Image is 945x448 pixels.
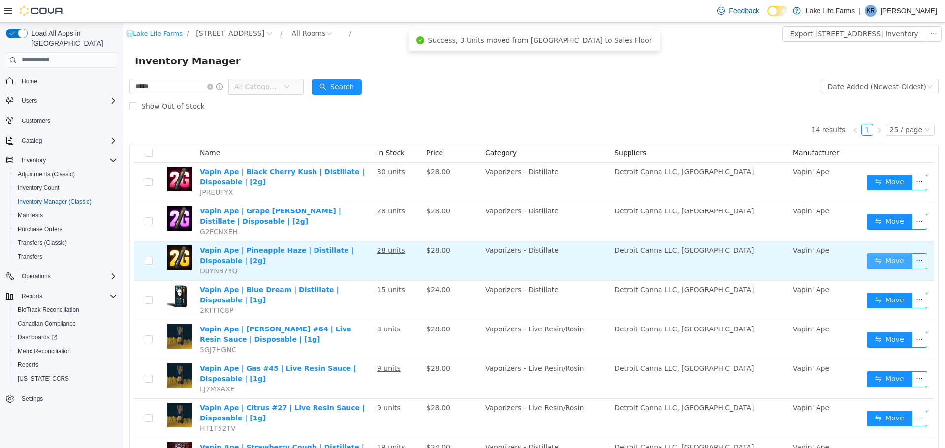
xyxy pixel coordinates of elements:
[670,381,706,389] span: Vapin' Ape
[3,8,10,14] i: icon: shop
[10,358,121,372] button: Reports
[10,167,121,181] button: Adjustments (Classic)
[44,262,69,287] img: Vapin Ape | Blue Dream | Distillate | Disposable | [1g] hero shot
[670,302,706,310] span: Vapin' Ape
[14,251,46,263] a: Transfers
[254,184,282,192] u: 28 units
[14,168,79,180] a: Adjustments (Classic)
[14,223,117,235] span: Purchase Orders
[254,420,282,428] u: 19 units
[63,7,65,15] span: /
[22,97,37,105] span: Users
[14,182,63,194] a: Inventory Count
[18,393,47,405] a: Settings
[44,144,69,169] img: Vapin Ape | Black Cherry Kush | Distillate | Disposable | [2g] hero shot
[14,359,117,371] span: Reports
[18,95,41,107] button: Users
[744,388,789,404] button: icon: swapMove
[767,102,799,113] div: 25 / page
[2,289,121,303] button: Reports
[77,126,97,134] span: Name
[744,349,789,364] button: icon: swapMove
[293,14,301,22] i: icon: check-circle
[169,3,203,18] div: All Rooms
[77,381,242,399] a: Vapin Ape | Citrus #27 | Live Resin Sauce | Disposable | [1g]
[491,420,630,428] span: Detroit Canna LLC, [GEOGRAPHIC_DATA]
[303,126,320,134] span: Price
[44,341,69,365] img: Vapin Ape | Gas #45 | Live Resin Sauce | Disposable | [1g] hero shot
[77,145,242,163] a: Vapin Ape | Black Cherry Kush | Distillate | Disposable | [2g]
[18,290,46,302] button: Reports
[744,191,789,207] button: icon: swapMove
[22,77,37,85] span: Home
[358,258,487,298] td: Vaporizers - Distillate
[10,330,121,344] a: Dashboards
[18,333,57,341] span: Dashboards
[358,376,487,416] td: Vaporizers - Live Resin/Rosin
[670,224,706,232] span: Vapin' Ape
[2,94,121,108] button: Users
[788,231,804,246] button: icon: ellipsis
[14,237,117,249] span: Transfers (Classic)
[18,361,38,369] span: Reports
[788,270,804,286] button: icon: ellipsis
[10,317,121,330] button: Canadian Compliance
[491,126,523,134] span: Suppliers
[77,342,233,360] a: Vapin Ape | Gas #45 | Live Resin Sauce | Disposable | [1g]
[254,342,278,350] u: 9 units
[491,263,630,271] span: Detroit Canna LLC, [GEOGRAPHIC_DATA]
[804,61,810,68] i: icon: down
[254,224,282,232] u: 28 units
[303,302,327,310] span: $28.00
[44,223,69,247] img: Vapin Ape | Pineapple Haze | Distillate | Disposable | [2g] hero shot
[670,184,706,192] span: Vapin' Ape
[18,290,117,302] span: Reports
[18,320,76,328] span: Canadian Compliance
[18,392,117,405] span: Settings
[14,182,117,194] span: Inventory Count
[303,224,327,232] span: $28.00
[14,196,117,208] span: Inventory Manager (Classic)
[14,209,117,221] span: Manifests
[788,152,804,168] button: icon: ellipsis
[303,420,327,428] span: $24.00
[10,195,121,209] button: Inventory Manager (Classic)
[18,347,71,355] span: Metrc Reconciliation
[14,251,117,263] span: Transfers
[77,244,115,252] span: D0YNB7YQ
[18,154,117,166] span: Inventory
[2,153,121,167] button: Inventory
[14,196,95,208] a: Inventory Manager (Classic)
[18,154,50,166] button: Inventory
[18,95,117,107] span: Users
[358,337,487,376] td: Vaporizers - Live Resin/Rosin
[77,184,218,203] a: Vapin Ape | Grape [PERSON_NAME] | Distillate | Disposable | [2g]
[491,381,630,389] span: Detroit Canna LLC, [GEOGRAPHIC_DATA]
[744,270,789,286] button: icon: swapMove
[358,219,487,258] td: Vaporizers - Distillate
[491,302,630,310] span: Detroit Canna LLC, [GEOGRAPHIC_DATA]
[788,191,804,207] button: icon: ellipsis
[10,181,121,195] button: Inventory Count
[801,104,807,111] i: icon: down
[22,117,50,125] span: Customers
[14,209,47,221] a: Manifests
[77,166,110,174] span: JPREUFYX
[254,381,278,389] u: 9 units
[2,391,121,406] button: Settings
[77,323,113,331] span: 5GJ7HGNC
[303,381,327,389] span: $28.00
[18,270,55,282] button: Operations
[18,211,43,219] span: Manifests
[20,6,64,16] img: Cova
[670,126,716,134] span: Manufacturer
[14,345,117,357] span: Metrc Reconciliation
[688,101,722,113] li: 14 results
[14,345,75,357] a: Metrc Reconciliation
[77,420,241,439] a: Vapin Ape | Strawberry Cough | Distillate | Disposable | [1g]
[161,61,167,68] i: icon: down
[77,362,112,370] span: LJ7MXAXE
[303,342,327,350] span: $28.00
[491,342,630,350] span: Detroit Canna LLC, [GEOGRAPHIC_DATA]
[14,373,117,385] span: Washington CCRS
